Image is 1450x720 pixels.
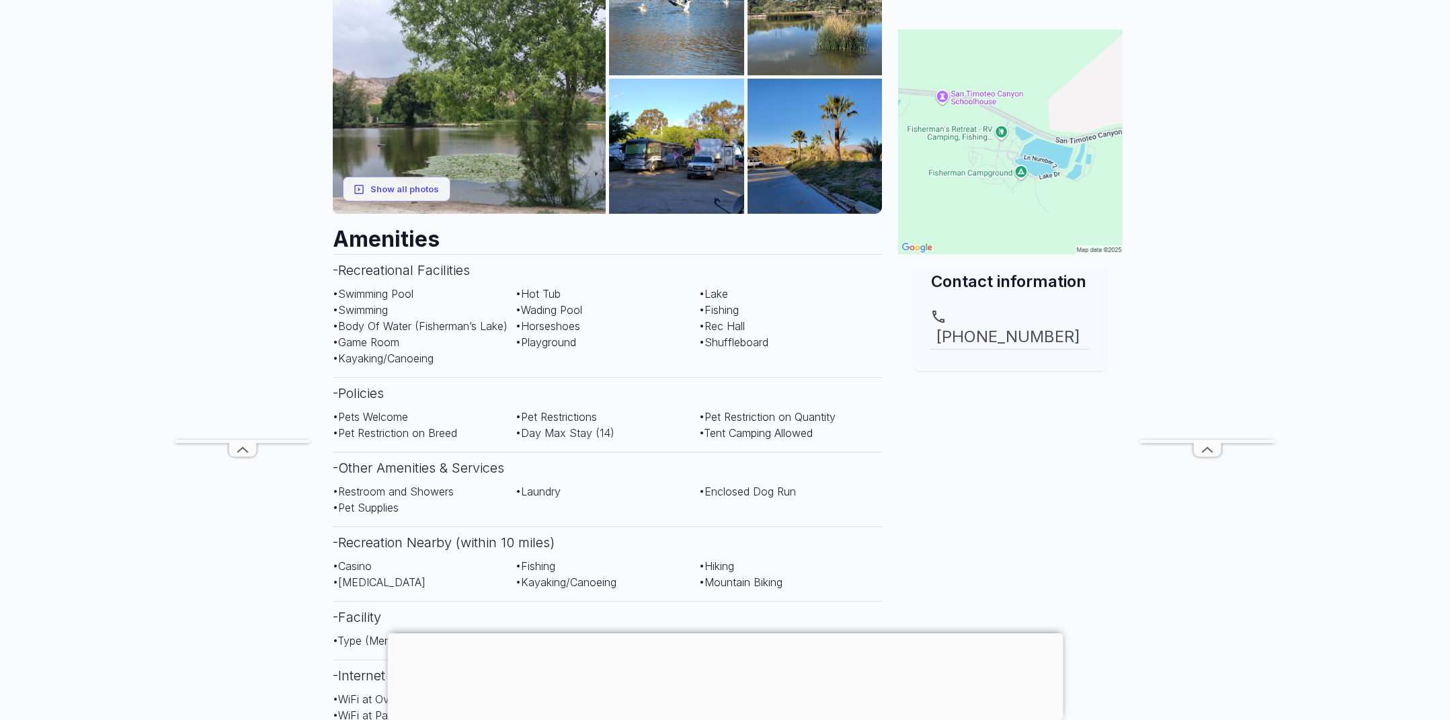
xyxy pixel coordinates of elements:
span: • Kayaking/Canoeing [516,575,616,589]
iframe: Advertisement [175,36,310,440]
span: • Pet Supplies [333,501,399,514]
span: • Fishing [699,303,739,317]
h3: - Other Amenities & Services [333,452,883,483]
span: • Hot Tub [516,287,561,301]
span: • Wading Pool [516,303,582,317]
iframe: Advertisement [387,633,1063,717]
span: • Pets Welcome [333,410,408,424]
h3: - Facility [333,601,883,633]
span: • Swimming Pool [333,287,413,301]
span: • Pet Restriction on Quantity [699,410,836,424]
span: • Shuffleboard [699,335,768,349]
span: • Hiking [699,559,734,573]
span: • [MEDICAL_DATA] [333,575,426,589]
span: • Game Room [333,335,399,349]
span: • WiFi at Overnite Sites [333,692,444,706]
a: [PHONE_NUMBER] [930,309,1090,349]
span: • Lake [699,287,728,301]
span: • Horseshoes [516,319,580,333]
span: • Playground [516,335,576,349]
span: • Fishing [516,559,555,573]
span: • Body Of Water (Fisherman’s Lake) [333,319,508,333]
span: • Pet Restrictions [516,410,597,424]
span: • Tent Camping Allowed [699,426,813,440]
span: • Restroom and Showers [333,485,454,498]
img: AAcXr8plK6J99mHBJPcRGxkh2dWNT7rTqVFJDleY_iqKEUB-2Y2QIHGMvU3A5XNEUy_lIZB_1q3hAD6YdD4oA3pENhqhivqQd... [748,79,883,214]
h3: - Internet [333,659,883,691]
span: • Kayaking/Canoeing [333,352,434,365]
span: • Enclosed Dog Run [699,485,796,498]
img: Map for Fisherman's Retreat [898,30,1123,254]
span: • Swimming [333,303,388,317]
img: AAcXr8r0eHQADtCrrPFspt2XM5LAWtxzNKulG1TKiAC4iPKq8HxCeFPDFpTGBXOmKegjcZAP2qiLeAG1iP7h5x6mN7Q9nmZGT... [609,79,744,214]
h3: - Policies [333,377,883,409]
h2: Contact information [930,270,1090,292]
span: • Pet Restriction on Breed [333,426,457,440]
span: • Casino [333,559,372,573]
button: Show all photos [343,177,450,202]
h3: - Recreation Nearby (within 10 miles) [333,526,883,558]
h2: Amenities [333,214,883,254]
span: • Laundry [516,485,561,498]
span: • Type (Membership) [333,634,432,647]
span: • Rec Hall [699,319,745,333]
h3: - Recreational Facilities [333,254,883,286]
iframe: Advertisement [1140,36,1275,440]
span: • Day Max Stay (14) [516,426,614,440]
span: • Mountain Biking [699,575,782,589]
iframe: Advertisement [898,371,1123,539]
